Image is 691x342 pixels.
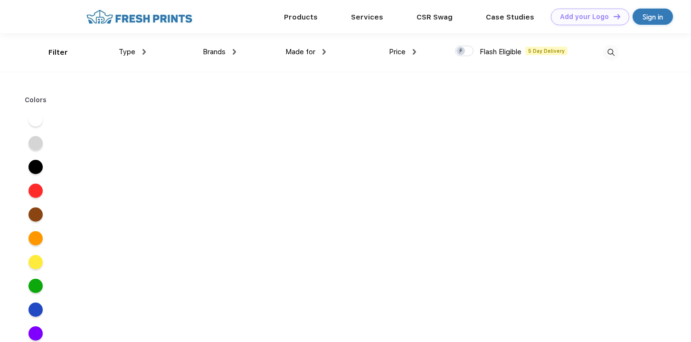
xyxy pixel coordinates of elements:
span: Type [119,48,135,56]
a: Sign in [633,9,673,25]
div: Filter [48,47,68,58]
div: Sign in [643,11,663,22]
span: Brands [203,48,226,56]
span: Price [389,48,406,56]
span: 5 Day Delivery [525,47,568,55]
img: dropdown.png [413,49,416,55]
a: Products [284,13,318,21]
img: dropdown.png [322,49,326,55]
img: dropdown.png [142,49,146,55]
span: Made for [285,48,315,56]
img: DT [614,14,620,19]
img: dropdown.png [233,49,236,55]
div: Add your Logo [560,13,609,21]
img: fo%20logo%202.webp [84,9,195,25]
img: desktop_search.svg [603,45,619,60]
div: Colors [18,95,54,105]
span: Flash Eligible [480,48,521,56]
